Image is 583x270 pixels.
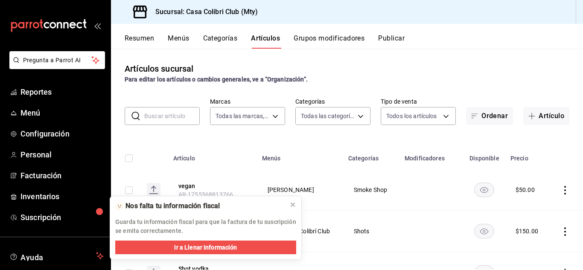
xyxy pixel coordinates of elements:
button: Resumen [125,34,154,49]
div: navigation tabs [125,34,583,49]
span: Personal [20,149,104,160]
div: Artículos sucursal [125,62,193,75]
button: edit-product-location [178,182,247,190]
span: Ayuda [20,251,93,261]
span: Smoke Shop [354,187,389,193]
div: 🫥 Nos falta tu información fiscal [115,201,283,211]
button: actions [561,227,569,236]
button: Ordenar [466,107,513,125]
span: AR-1755568813766 [178,191,233,198]
div: $ 150.00 [516,227,538,235]
p: Guarda tu información fiscal para que la factura de tu suscripción se emita correctamente. [115,218,296,235]
button: Pregunta a Parrot AI [9,51,105,69]
button: Publicar [378,34,405,49]
button: availability-product [474,224,494,238]
th: Modificadores [399,142,463,169]
span: Configuración [20,128,104,139]
div: $ 50.00 [516,186,535,194]
span: Facturación [20,170,104,181]
a: Pregunta a Parrot AI [6,62,105,71]
input: Buscar artículo [144,107,200,125]
span: Todas las categorías, Sin categoría [301,112,355,120]
th: Disponible [463,142,505,169]
button: open_drawer_menu [94,22,101,29]
span: Ir a Llenar Información [174,243,237,252]
label: Tipo de venta [381,99,456,105]
label: Marcas [210,99,285,105]
span: Pregunta a Parrot AI [23,56,92,65]
th: Menús [257,142,343,169]
button: Artículos [251,34,280,49]
th: Artículo [168,142,257,169]
th: Precio [505,142,550,169]
span: [PERSON_NAME] [268,187,332,193]
button: availability-product [474,183,494,197]
label: Categorías [295,99,370,105]
button: Artículo [523,107,569,125]
h3: Sucursal: Casa Colibri Club (Mty) [149,7,258,17]
button: Ir a Llenar Información [115,241,296,254]
span: Menú [20,107,104,119]
span: Reportes [20,86,104,98]
span: Todos los artículos [386,112,437,120]
button: Grupos modificadores [294,34,364,49]
span: Shots [354,228,389,234]
th: Categorías [343,142,399,169]
button: actions [561,186,569,195]
strong: Para editar los artículos o cambios generales, ve a “Organización”. [125,76,308,83]
button: Categorías [203,34,238,49]
span: Suscripción [20,212,104,223]
button: Menús [168,34,189,49]
span: Todas las marcas, Sin marca [216,112,269,120]
span: Inventarios [20,191,104,202]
